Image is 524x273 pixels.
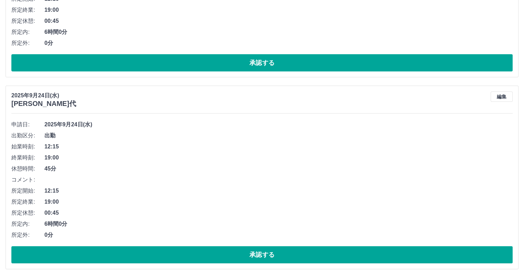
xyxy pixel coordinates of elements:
[11,91,76,100] p: 2025年9月24日(水)
[44,154,513,162] span: 19:00
[11,246,513,263] button: 承認する
[491,91,513,102] button: 編集
[44,6,513,14] span: 19:00
[44,209,513,217] span: 00:45
[11,198,44,206] span: 所定終業:
[11,28,44,36] span: 所定内:
[11,220,44,228] span: 所定内:
[11,231,44,239] span: 所定外:
[11,54,513,71] button: 承認する
[44,187,513,195] span: 12:15
[44,39,513,47] span: 0分
[11,100,76,108] h3: [PERSON_NAME]代
[11,176,44,184] span: コメント:
[11,120,44,129] span: 申請日:
[44,131,513,140] span: 出勤
[11,187,44,195] span: 所定開始:
[44,120,513,129] span: 2025年9月24日(水)
[11,131,44,140] span: 出勤区分:
[11,17,44,25] span: 所定休憩:
[44,165,513,173] span: 45分
[11,209,44,217] span: 所定休憩:
[44,198,513,206] span: 19:00
[44,143,513,151] span: 12:15
[11,165,44,173] span: 休憩時間:
[44,17,513,25] span: 00:45
[11,39,44,47] span: 所定外:
[11,154,44,162] span: 終業時刻:
[11,143,44,151] span: 始業時刻:
[44,220,513,228] span: 6時間0分
[44,231,513,239] span: 0分
[11,6,44,14] span: 所定終業:
[44,28,513,36] span: 6時間0分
